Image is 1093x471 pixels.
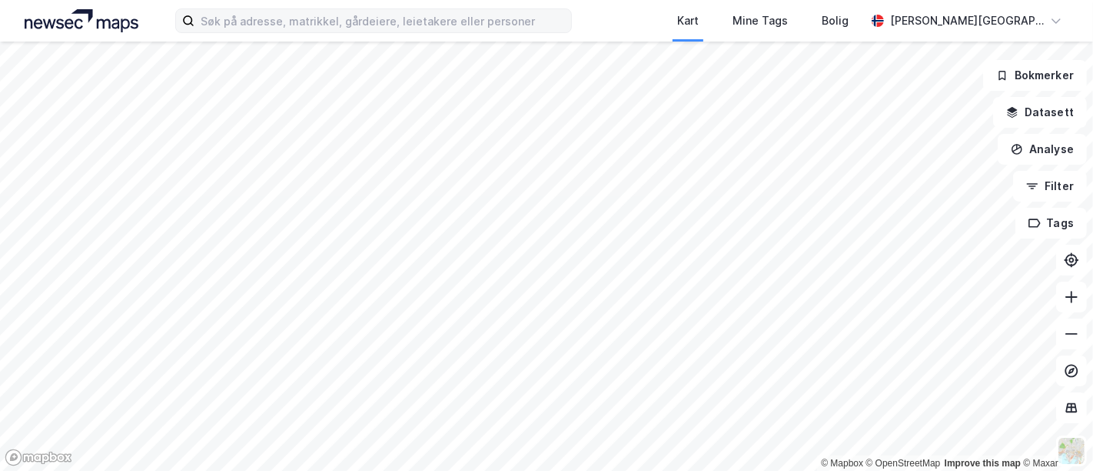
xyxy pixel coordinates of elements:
[677,12,699,30] div: Kart
[1016,397,1093,471] iframe: Chat Widget
[822,12,849,30] div: Bolig
[890,12,1044,30] div: [PERSON_NAME][GEOGRAPHIC_DATA]
[25,9,138,32] img: logo.a4113a55bc3d86da70a041830d287a7e.svg
[194,9,571,32] input: Søk på adresse, matrikkel, gårdeiere, leietakere eller personer
[733,12,788,30] div: Mine Tags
